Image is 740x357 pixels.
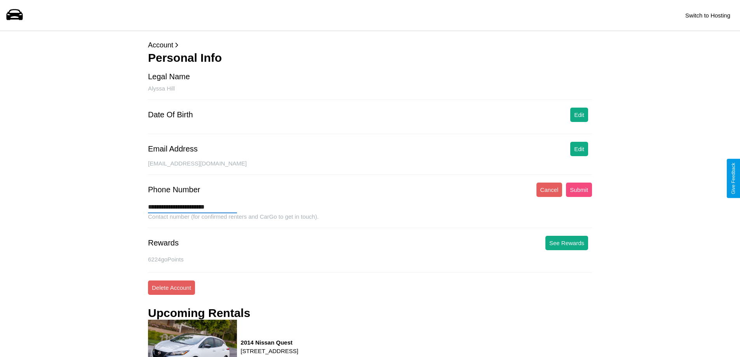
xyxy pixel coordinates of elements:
[148,213,592,228] div: Contact number (for confirmed renters and CarGo to get in touch).
[148,145,198,153] div: Email Address
[148,72,190,81] div: Legal Name
[681,8,734,23] button: Switch to Hosting
[731,163,736,194] div: Give Feedback
[148,254,592,265] p: 6224 goPoints
[148,110,193,119] div: Date Of Birth
[148,51,592,64] h3: Personal Info
[148,280,195,295] button: Delete Account
[566,183,592,197] button: Submit
[148,306,250,320] h3: Upcoming Rentals
[570,142,588,156] button: Edit
[241,339,298,346] h3: 2014 Nissan Quest
[148,185,200,194] div: Phone Number
[545,236,588,250] button: See Rewards
[148,85,592,100] div: Alyssa Hill
[570,108,588,122] button: Edit
[148,239,179,247] div: Rewards
[148,39,592,51] p: Account
[148,160,592,175] div: [EMAIL_ADDRESS][DOMAIN_NAME]
[241,346,298,356] p: [STREET_ADDRESS]
[536,183,562,197] button: Cancel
